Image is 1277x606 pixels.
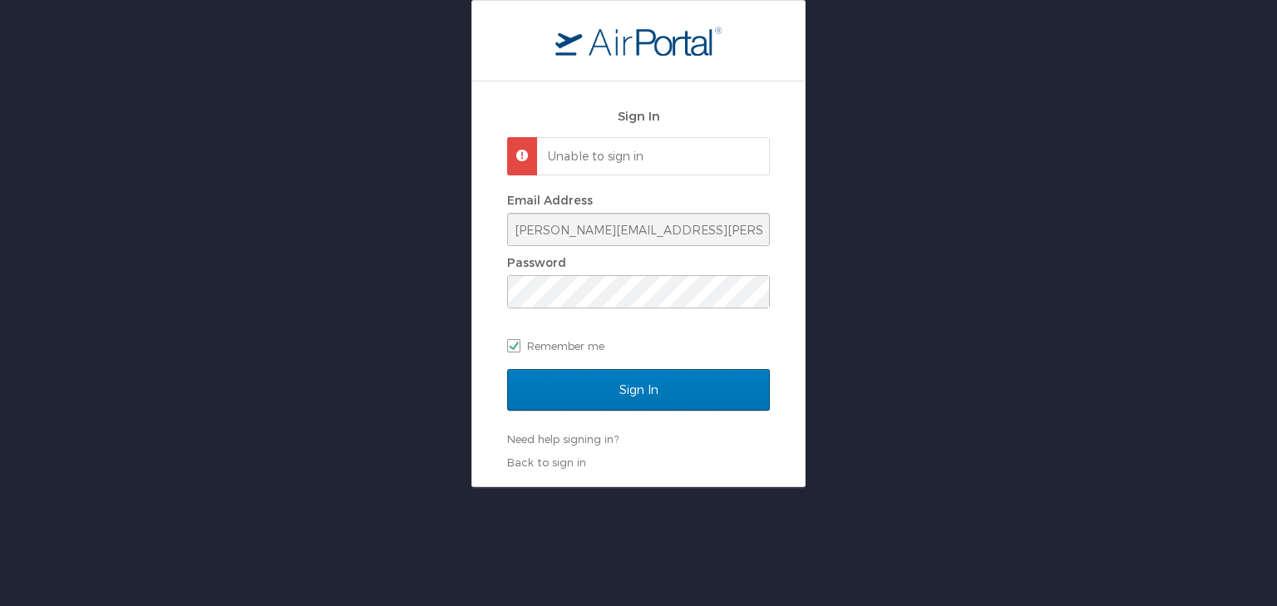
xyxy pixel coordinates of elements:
img: logo [555,26,722,56]
a: Back to sign in [507,456,586,469]
h2: Sign In [507,106,770,126]
input: Sign In [507,369,770,411]
a: Need help signing in? [507,432,619,446]
label: Email Address [507,193,593,207]
p: Unable to sign in [548,148,754,165]
label: Remember me [507,333,770,358]
label: Password [507,255,566,269]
